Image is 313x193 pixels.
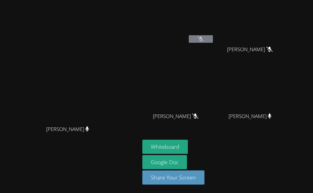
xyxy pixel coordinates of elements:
[142,170,204,185] button: Share Your Screen
[142,155,187,169] a: Google Doc
[142,140,188,154] button: Whiteboard
[153,112,198,121] span: [PERSON_NAME]
[229,112,272,121] span: [PERSON_NAME]
[46,125,89,134] span: [PERSON_NAME]
[227,45,273,54] span: [PERSON_NAME]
